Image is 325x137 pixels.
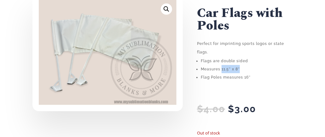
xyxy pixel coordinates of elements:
[201,65,293,73] li: Measures 11.5″ x 8″
[228,103,256,114] bdi: 3.00
[201,73,293,81] li: Flag Poles measures 16″
[197,7,293,32] h1: Car Flags with Poles
[197,40,293,57] p: Perfect for imprinting sports logos or state flags.
[197,129,293,137] p: Out of stock
[228,103,235,114] span: $
[201,57,293,65] li: Flags are double sided
[161,3,172,15] a: View full-screen image gallery
[197,103,225,114] bdi: 4.00
[197,103,204,114] span: $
